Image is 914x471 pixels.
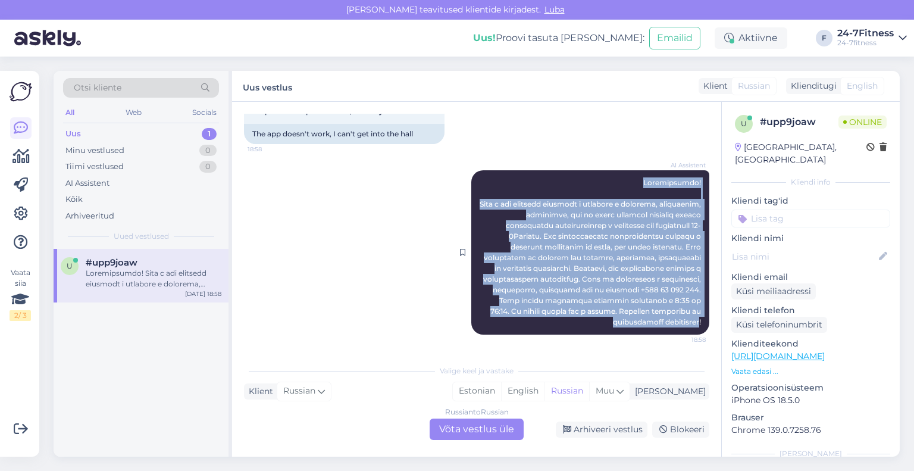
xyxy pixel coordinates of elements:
[10,267,31,321] div: Vaata siia
[741,119,747,128] span: u
[731,394,890,407] p: iPhone OS 18.5.0
[838,116,887,129] span: Online
[731,304,890,317] p: Kliendi telefon
[731,448,890,459] div: [PERSON_NAME]
[244,385,273,398] div: Klient
[556,422,647,438] div: Arhiveeri vestlus
[731,177,890,188] div: Kliendi info
[652,422,709,438] div: Blokeeri
[65,210,114,222] div: Arhiveeritud
[445,407,509,417] div: Russian to Russian
[190,105,219,120] div: Socials
[816,30,832,46] div: F
[248,145,292,154] span: 18:58
[731,424,890,436] p: Chrome 139.0.7258.76
[199,161,217,173] div: 0
[244,366,709,376] div: Valige keel ja vastake
[786,80,837,92] div: Klienditugi
[731,232,890,245] p: Kliendi nimi
[837,38,894,48] div: 24-7fitness
[10,310,31,321] div: 2 / 3
[731,366,890,377] p: Vaata edasi ...
[661,161,706,170] span: AI Assistent
[244,124,445,144] div: The app doesn't work, I can't get into the hall
[596,385,614,396] span: Muu
[10,80,32,103] img: Askly Logo
[473,31,644,45] div: Proovi tasuta [PERSON_NAME]:
[65,177,109,189] div: AI Assistent
[123,105,144,120] div: Web
[430,419,524,440] div: Võta vestlus üle
[453,382,501,400] div: Estonian
[114,231,169,242] span: Uued vestlused
[243,78,292,94] label: Uus vestlus
[847,80,878,92] span: English
[731,283,816,300] div: Küsi meiliaadressi
[67,261,73,270] span: u
[202,128,217,140] div: 1
[732,250,877,263] input: Lisa nimi
[837,29,894,38] div: 24-7Fitness
[731,411,890,424] p: Brauser
[731,210,890,227] input: Lisa tag
[544,382,589,400] div: Russian
[630,385,706,398] div: [PERSON_NAME]
[837,29,907,48] a: 24-7Fitness24-7fitness
[731,271,890,283] p: Kliendi email
[65,161,124,173] div: Tiimi vestlused
[735,141,866,166] div: [GEOGRAPHIC_DATA], [GEOGRAPHIC_DATA]
[63,105,77,120] div: All
[649,27,700,49] button: Emailid
[86,257,137,268] span: #upp9joaw
[283,385,315,398] span: Russian
[760,115,838,129] div: # upp9joaw
[501,382,544,400] div: English
[715,27,787,49] div: Aktiivne
[65,128,81,140] div: Uus
[731,195,890,207] p: Kliendi tag'id
[731,317,827,333] div: Küsi telefoninumbrit
[74,82,121,94] span: Otsi kliente
[731,338,890,350] p: Klienditeekond
[731,351,825,361] a: [URL][DOMAIN_NAME]
[541,4,568,15] span: Luba
[199,145,217,157] div: 0
[738,80,770,92] span: Russian
[731,382,890,394] p: Operatsioonisüsteem
[65,194,83,205] div: Kõik
[65,145,124,157] div: Minu vestlused
[473,32,496,43] b: Uus!
[661,335,706,344] span: 18:58
[699,80,728,92] div: Klient
[86,268,221,289] div: Loremipsumdo! Sita c adi elitsedd eiusmodt i utlabore e dolorema, aliquaenim, adminimve, qui no e...
[185,289,221,298] div: [DATE] 18:58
